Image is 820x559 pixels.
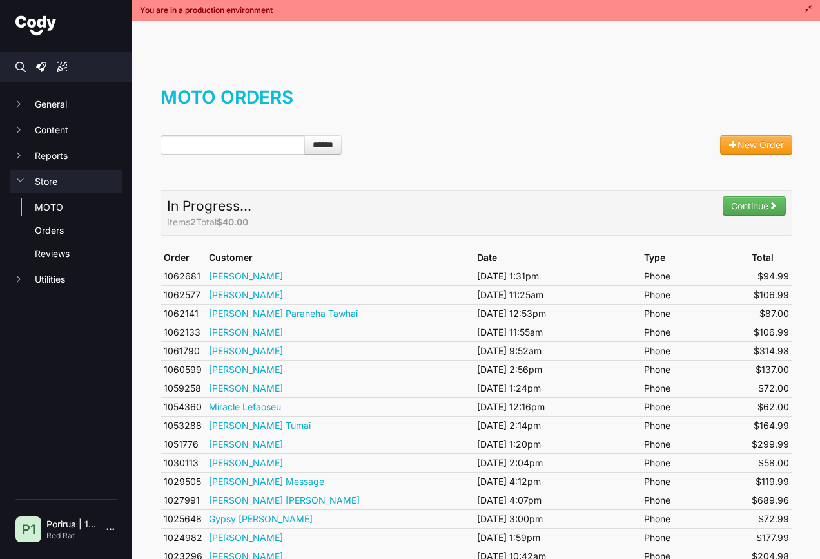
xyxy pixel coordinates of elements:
td: 1027991 [161,491,206,509]
a: [PERSON_NAME] [209,345,283,356]
td: [DATE] 2:04pm [474,453,640,472]
strong: In Progress... [167,198,251,214]
td: $119.99 [748,472,792,491]
td: [DATE] 4:07pm [474,491,640,509]
td: 1053288 [161,416,206,435]
td: $177.99 [748,528,792,547]
td: 1030113 [161,453,206,472]
th: Total [748,249,792,267]
td: $72.99 [748,509,792,528]
td: Phone [641,267,748,285]
td: 1062681 [161,267,206,285]
span: You are in a production environment [140,5,273,15]
a: [PERSON_NAME] [209,270,283,281]
th: Type [641,249,748,267]
td: Phone [641,304,748,323]
td: 1061790 [161,341,206,360]
p: Red Rat [46,531,96,541]
td: $58.00 [748,453,792,472]
td: $106.99 [748,285,792,304]
td: [DATE] 12:16pm [474,397,640,416]
td: [DATE] 12:53pm [474,304,640,323]
td: 1051776 [161,435,206,453]
p: Porirua | 1305 [46,518,96,531]
td: [DATE] 1:59pm [474,528,640,547]
td: Phone [641,472,748,491]
td: Phone [641,509,748,528]
td: [DATE] 1:31pm [474,267,640,285]
a: [PERSON_NAME] Tumai [209,420,311,431]
td: Phone [641,453,748,472]
td: 1054360 [161,397,206,416]
strong: $40.00 [217,216,248,227]
th: Customer [206,249,474,267]
a: [PERSON_NAME] [209,364,283,375]
button: Utilities [10,268,122,291]
td: 1024982 [161,528,206,547]
strong: 2 [190,216,196,227]
h1: MOTO Orders [161,84,792,123]
td: [DATE] 11:25am [474,285,640,304]
button: Content [10,118,122,142]
td: 1062577 [161,285,206,304]
td: 1062133 [161,323,206,341]
td: $299.99 [748,435,792,453]
td: $94.99 [748,267,792,285]
th: Date [474,249,640,267]
td: $72.00 [748,379,792,397]
a: [PERSON_NAME] Message [209,476,324,487]
a: [PERSON_NAME] [209,289,283,300]
a: Continue [723,196,786,216]
a: Reviews [35,247,122,260]
a: [PERSON_NAME] Paraneha Tawhai [209,308,358,319]
button: Reports [10,144,122,167]
td: Phone [641,323,748,341]
td: [DATE] 1:20pm [474,435,640,453]
td: Phone [641,379,748,397]
td: $62.00 [748,397,792,416]
td: 1025648 [161,509,206,528]
td: 1059258 [161,379,206,397]
td: [DATE] 3:00pm [474,509,640,528]
td: [DATE] 1:24pm [474,379,640,397]
a: [PERSON_NAME] [209,439,283,450]
button: Store [10,170,122,193]
td: Phone [641,360,748,379]
td: [DATE] 2:56pm [474,360,640,379]
button: General [10,93,122,116]
td: Phone [641,435,748,453]
td: 1029505 [161,472,206,491]
td: Phone [641,341,748,360]
a: Gypsy [PERSON_NAME] [209,513,313,524]
td: Phone [641,416,748,435]
td: $314.98 [748,341,792,360]
td: $137.00 [748,360,792,379]
a: Orders [35,224,122,237]
a: Miracle Lefaoseu [209,401,281,412]
td: $164.99 [748,416,792,435]
td: $87.00 [748,304,792,323]
a: New Order [720,135,792,155]
a: MOTO [35,201,122,214]
td: Phone [641,528,748,547]
td: $106.99 [748,323,792,341]
a: [PERSON_NAME] [209,327,283,337]
td: [DATE] 2:14pm [474,416,640,435]
a: [PERSON_NAME] [PERSON_NAME] [209,495,360,506]
a: [PERSON_NAME] [209,457,283,468]
td: 1060599 [161,360,206,379]
td: $689.96 [748,491,792,509]
td: Phone [641,491,748,509]
td: [DATE] 9:52am [474,341,640,360]
td: Phone [641,285,748,304]
td: Phone [641,397,748,416]
td: 1062141 [161,304,206,323]
a: [PERSON_NAME] [209,532,283,543]
a: [PERSON_NAME] [209,383,283,393]
div: Items Total [167,216,786,229]
td: [DATE] 11:55am [474,323,640,341]
th: Order [161,249,206,267]
td: [DATE] 4:12pm [474,472,640,491]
